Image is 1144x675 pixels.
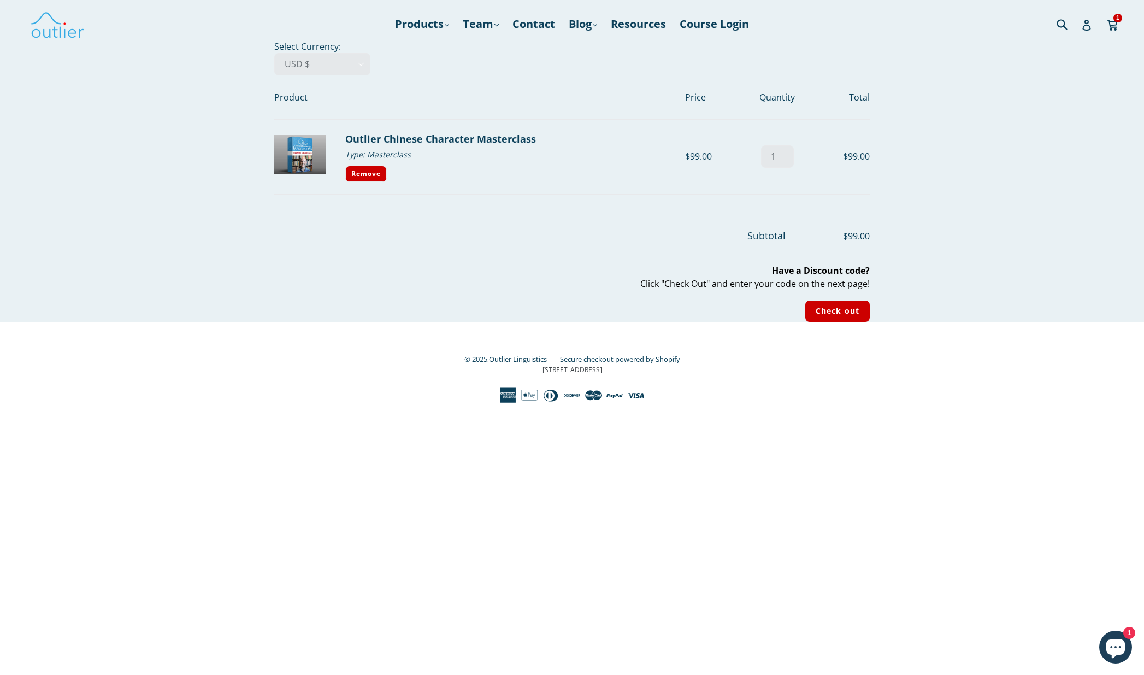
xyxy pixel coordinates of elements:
p: [STREET_ADDRESS] [274,365,870,375]
inbox-online-store-chat: Shopify online store chat [1096,631,1135,666]
img: Outlier Linguistics [30,8,85,40]
p: Click "Check Out" and enter your code on the next page! [274,264,870,290]
a: Outlier Chinese Character Masterclass [345,132,536,145]
span: 1 [1113,14,1122,22]
div: $99.00 [685,150,741,163]
a: Blog [563,14,603,34]
th: Price [685,75,741,119]
a: Remove [345,165,387,181]
input: Check out [805,301,870,322]
b: Have a Discount code? [772,265,870,277]
div: $99.00 [814,150,870,163]
span: $99.00 [788,230,870,243]
div: Select Currency: [244,40,900,322]
a: Secure checkout powered by Shopify [560,354,680,364]
th: Quantity [741,75,815,119]
img: Outlier Chinese Character Masterclass - Masterclass [274,135,326,174]
a: Products [390,14,455,34]
a: 1 [1107,11,1119,37]
a: Outlier Linguistics [489,354,547,364]
input: Search [1054,13,1084,35]
div: Type: Masterclass [345,146,677,163]
th: Total [814,75,870,119]
a: Resources [605,14,671,34]
a: Team [457,14,504,34]
a: Contact [507,14,561,34]
th: Product [274,75,685,119]
a: Course Login [674,14,754,34]
span: Subtotal [747,229,786,242]
small: © 2025, [464,354,558,364]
